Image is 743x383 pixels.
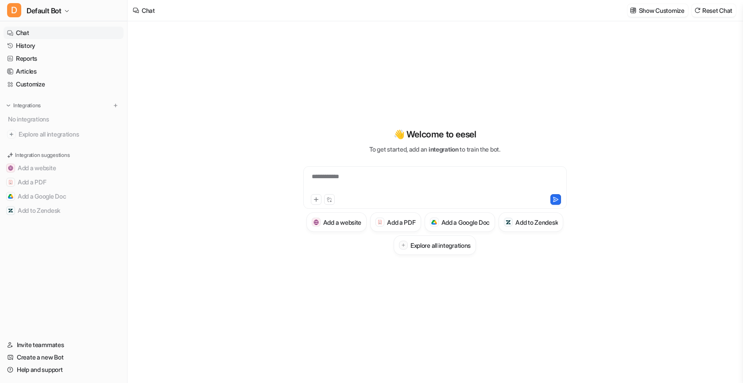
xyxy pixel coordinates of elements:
h3: Add a PDF [387,218,415,227]
button: Add a websiteAdd a website [306,212,367,232]
img: Add a PDF [8,180,13,185]
a: Articles [4,65,124,78]
span: integration [429,145,459,153]
a: Invite teammates [4,339,124,351]
img: Add to Zendesk [506,219,511,225]
img: Add a website [313,219,319,225]
button: Add to ZendeskAdd to Zendesk [499,212,563,232]
img: Add a PDF [377,219,383,225]
p: To get started, add an to train the bot. [369,145,500,154]
a: Reports [4,52,124,65]
h3: Add a Google Doc [441,218,490,227]
img: expand menu [5,102,12,109]
a: Help and support [4,363,124,376]
button: Reset Chat [692,4,736,17]
div: Chat [142,6,155,15]
p: Integrations [13,102,41,109]
div: No integrations [5,112,124,126]
button: Integrations [4,101,43,110]
button: Add a PDFAdd a PDF [370,212,421,232]
img: Add a Google Doc [8,194,13,199]
img: reset [694,7,700,14]
span: D [7,3,21,17]
h3: Add a website [323,218,361,227]
a: Customize [4,78,124,90]
a: Explore all integrations [4,128,124,141]
a: Create a new Bot [4,351,124,363]
img: menu_add.svg [112,102,119,109]
img: Add to Zendesk [8,208,13,213]
p: Integration suggestions [15,151,70,159]
img: customize [630,7,636,14]
a: History [4,39,124,52]
h3: Explore all integrations [410,241,471,250]
img: explore all integrations [7,130,16,139]
img: Add a Google Doc [431,220,437,225]
img: Add a website [8,165,13,171]
button: Show Customize [627,4,688,17]
button: Add a websiteAdd a website [4,161,124,175]
button: Add a Google DocAdd a Google Doc [4,189,124,203]
span: Explore all integrations [19,127,120,141]
button: Add a Google DocAdd a Google Doc [425,212,495,232]
span: Default Bot [27,4,62,17]
a: Chat [4,27,124,39]
p: 👋 Welcome to eesel [394,128,476,141]
h3: Add to Zendesk [515,218,558,227]
button: Add to ZendeskAdd to Zendesk [4,203,124,218]
button: Add a PDFAdd a PDF [4,175,124,189]
p: Show Customize [639,6,685,15]
button: Explore all integrations [394,235,476,255]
